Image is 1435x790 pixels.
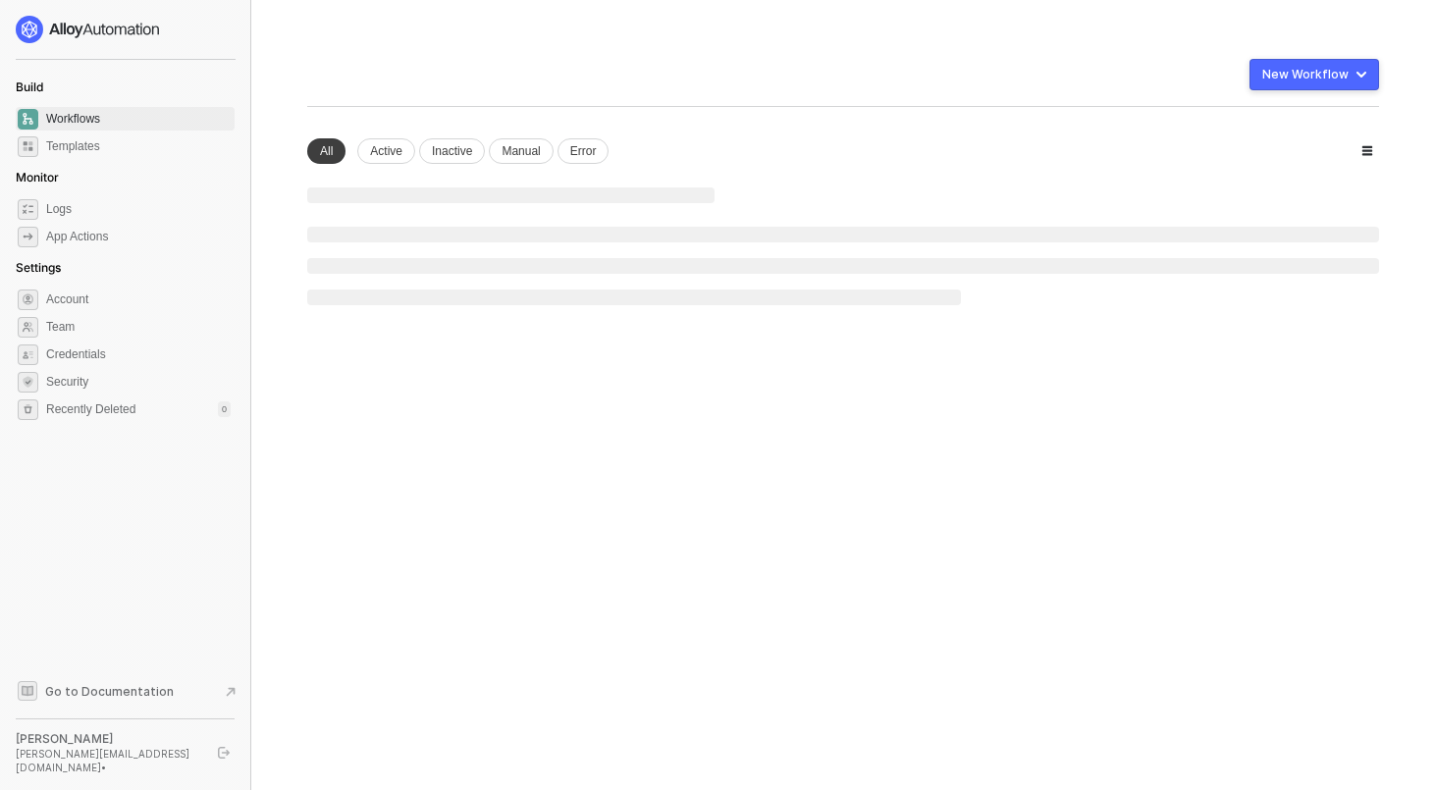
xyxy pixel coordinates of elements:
span: Build [16,79,43,94]
div: All [307,138,345,164]
span: Workflows [46,107,231,131]
span: Go to Documentation [45,683,174,700]
span: marketplace [18,136,38,157]
span: Templates [46,134,231,158]
span: icon-app-actions [18,227,38,247]
span: Account [46,288,231,311]
span: credentials [18,344,38,365]
a: logo [16,16,235,43]
span: Credentials [46,342,231,366]
span: Logs [46,197,231,221]
span: Settings [16,260,61,275]
span: settings [18,399,38,420]
div: Inactive [419,138,485,164]
img: logo [16,16,161,43]
span: Recently Deleted [46,401,135,418]
span: dashboard [18,109,38,130]
div: [PERSON_NAME] [16,731,200,747]
div: Error [558,138,610,164]
span: document-arrow [221,682,240,702]
div: App Actions [46,229,108,245]
span: settings [18,290,38,310]
span: Team [46,315,231,339]
div: [PERSON_NAME][EMAIL_ADDRESS][DOMAIN_NAME] • [16,747,200,774]
a: Knowledge Base [16,679,236,703]
span: icon-logs [18,199,38,220]
div: Active [357,138,415,164]
button: New Workflow [1249,59,1379,90]
div: 0 [218,401,231,417]
span: team [18,317,38,338]
div: Manual [489,138,553,164]
span: Monitor [16,170,59,184]
span: documentation [18,681,37,701]
span: security [18,372,38,393]
span: logout [218,747,230,759]
span: Security [46,370,231,394]
div: New Workflow [1262,67,1349,82]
